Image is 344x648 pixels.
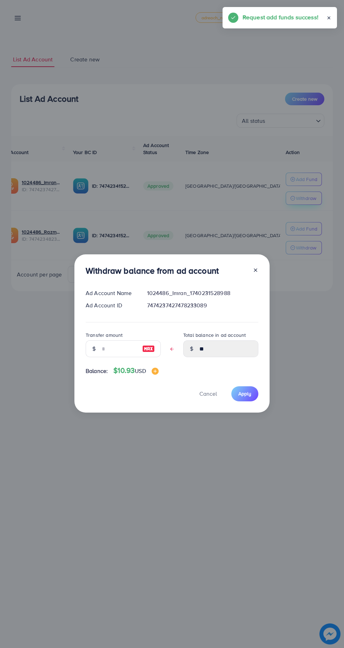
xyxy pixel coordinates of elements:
[238,390,251,397] span: Apply
[199,390,217,398] span: Cancel
[183,332,246,339] label: Total balance in ad account
[191,386,226,401] button: Cancel
[113,366,158,375] h4: $10.93
[141,289,264,297] div: 1024486_Imran_1740231528988
[86,332,123,339] label: Transfer amount
[243,13,318,22] h5: Request add funds success!
[231,386,258,401] button: Apply
[80,301,141,309] div: Ad Account ID
[86,266,219,276] h3: Withdraw balance from ad account
[86,367,108,375] span: Balance:
[142,345,155,353] img: image
[152,368,159,375] img: image
[141,301,264,309] div: 7474237427478233089
[80,289,141,297] div: Ad Account Name
[135,367,146,375] span: USD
